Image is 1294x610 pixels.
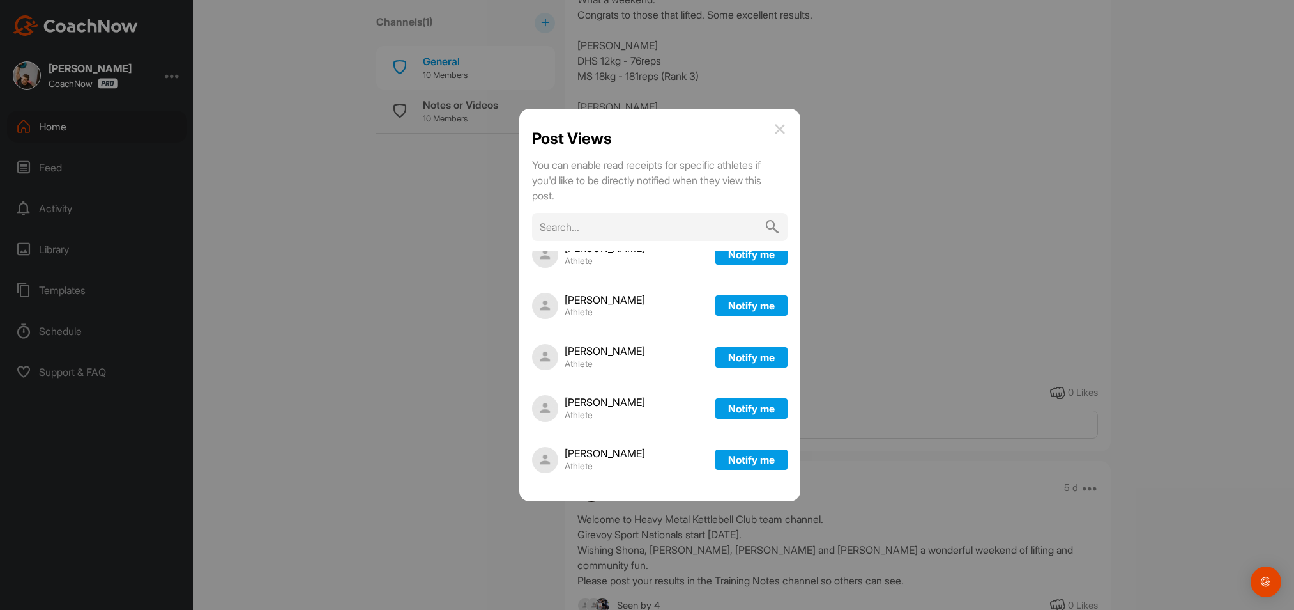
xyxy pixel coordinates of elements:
[565,295,645,305] h3: [PERSON_NAME]
[565,346,645,356] h3: [PERSON_NAME]
[532,242,558,268] img: avatar
[715,398,788,419] button: Notify me
[565,410,645,420] p: Athlete
[565,307,645,317] p: Athlete
[532,344,558,370] img: avatar
[532,447,558,473] img: avatar
[565,359,645,369] p: Athlete
[715,244,788,265] button: Notify me
[565,448,645,458] h3: [PERSON_NAME]
[565,461,645,471] p: Athlete
[715,450,788,470] button: Notify me
[715,295,788,316] button: Notify me
[565,256,645,266] p: Athlete
[565,397,645,407] h3: [PERSON_NAME]
[772,121,788,137] img: close
[565,243,645,253] h3: [PERSON_NAME]
[1251,567,1281,597] div: Open Intercom Messenger
[532,213,788,241] input: Search...
[532,293,558,319] img: avatar
[532,157,762,203] div: You can enable read receipts for specific athletes if you'd like to be directly notified when the...
[532,395,558,421] img: avatar
[715,347,788,368] button: Notify me
[532,129,612,148] h1: Post Views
